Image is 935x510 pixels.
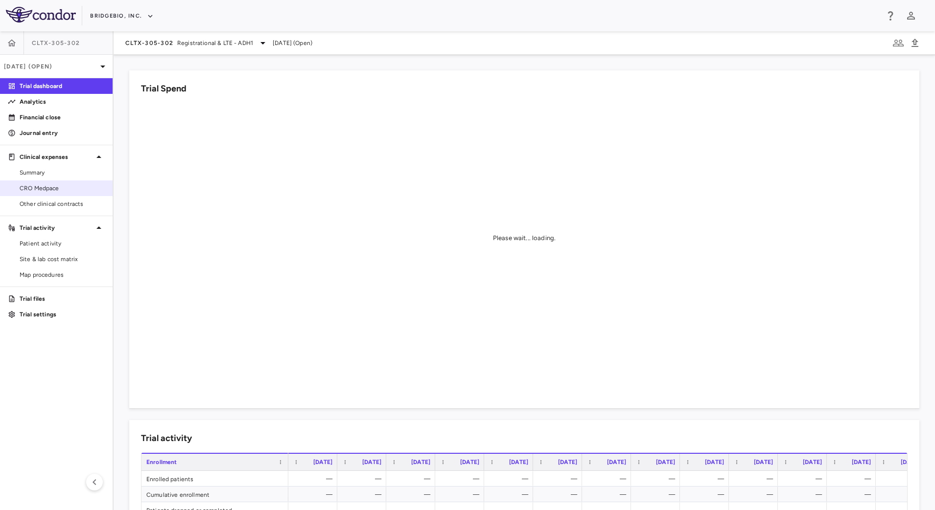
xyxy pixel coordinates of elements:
img: logo-full-SnFGN8VE.png [6,7,76,22]
p: Trial settings [20,310,105,319]
span: Map procedures [20,270,105,279]
h6: Trial Spend [141,82,187,95]
div: — [787,471,822,487]
div: Enrolled patients [141,471,288,486]
span: Site & lab cost matrix [20,255,105,264]
p: Journal entry [20,129,105,137]
div: — [346,487,381,502]
div: — [885,471,920,487]
span: [DATE] [852,459,871,466]
span: Other clinical contracts [20,200,105,208]
span: [DATE] [754,459,773,466]
div: — [395,471,430,487]
span: Patient activity [20,239,105,248]
button: BridgeBio, Inc. [90,8,154,24]
span: [DATE] [607,459,626,466]
div: — [493,471,528,487]
span: [DATE] (Open) [273,39,312,47]
span: [DATE] [656,459,675,466]
div: — [395,487,430,502]
div: — [444,471,479,487]
div: — [836,471,871,487]
p: Financial close [20,113,105,122]
p: [DATE] (Open) [4,62,97,71]
div: — [885,487,920,502]
span: [DATE] [460,459,479,466]
span: Registrational & LTE - ADH1 [177,39,253,47]
p: Trial dashboard [20,82,105,90]
div: — [738,487,773,502]
span: CLTX-305-302 [125,39,173,47]
p: Trial activity [20,223,93,232]
div: — [297,471,332,487]
div: — [787,487,822,502]
p: Trial files [20,294,105,303]
div: — [591,471,626,487]
p: Analytics [20,97,105,106]
span: Summary [20,168,105,177]
h6: Trial activity [141,432,192,445]
div: — [542,471,577,487]
div: Cumulative enrollment [141,487,288,502]
div: — [836,487,871,502]
span: [DATE] [705,459,724,466]
div: — [689,471,724,487]
span: [DATE] [901,459,920,466]
span: [DATE] [362,459,381,466]
div: — [444,487,479,502]
div: — [297,487,332,502]
div: — [689,487,724,502]
div: — [346,471,381,487]
span: [DATE] [411,459,430,466]
span: [DATE] [558,459,577,466]
div: Please wait... loading. [493,234,556,243]
div: — [640,487,675,502]
div: — [738,471,773,487]
span: [DATE] [803,459,822,466]
span: [DATE] [509,459,528,466]
span: CRO Medpace [20,184,105,193]
div: — [542,487,577,502]
span: CLTX-305-302 [32,39,80,47]
div: — [591,487,626,502]
div: — [493,487,528,502]
span: Enrollment [146,459,177,466]
span: [DATE] [313,459,332,466]
p: Clinical expenses [20,153,93,161]
div: — [640,471,675,487]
